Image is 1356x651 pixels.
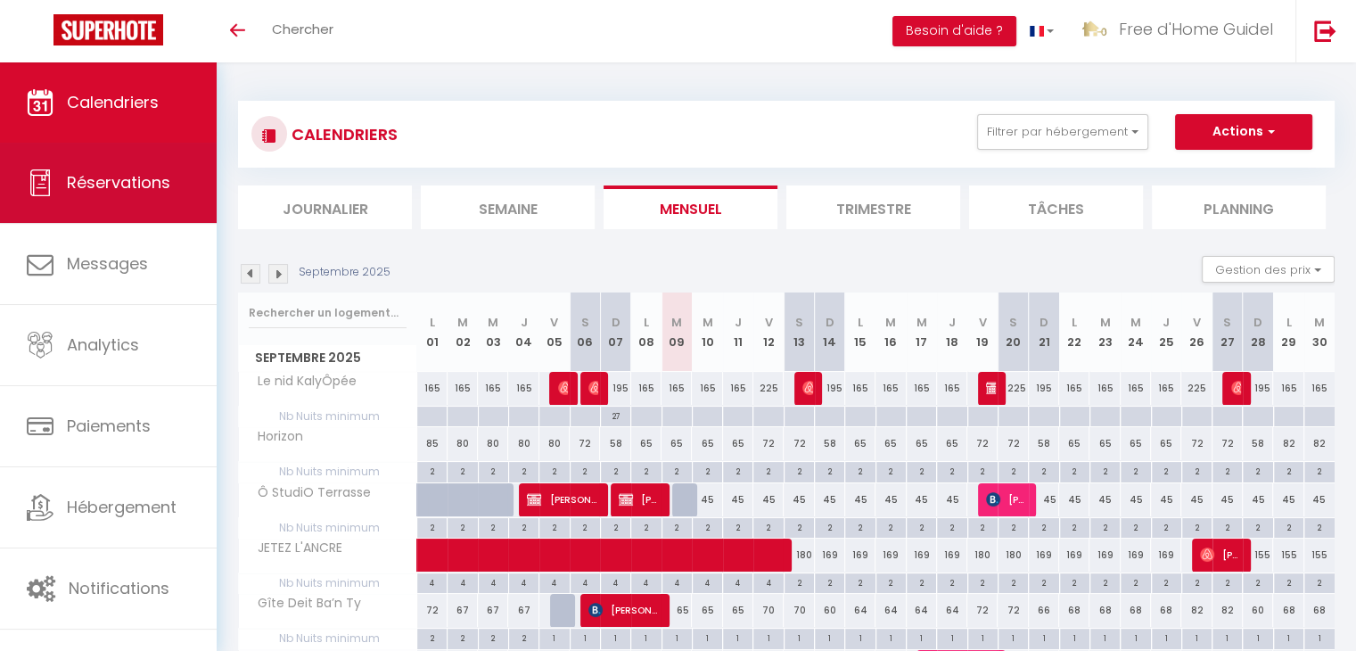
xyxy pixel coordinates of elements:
th: 19 [967,293,998,372]
div: 165 [478,372,508,405]
div: 45 [815,483,845,516]
div: 68 [1059,594,1089,627]
div: 165 [907,372,937,405]
div: 2 [1304,462,1335,479]
div: 45 [1151,483,1181,516]
th: 02 [448,293,478,372]
div: 80 [448,427,478,460]
abbr: L [644,314,649,331]
span: [PERSON_NAME] [588,593,659,627]
div: 180 [998,539,1028,572]
div: 2 [876,518,906,535]
abbr: L [1072,314,1077,331]
abbr: V [979,314,987,331]
div: 2 [662,462,692,479]
div: 195 [1029,372,1059,405]
div: 2 [1243,573,1272,590]
div: 4 [693,573,722,590]
div: 2 [1060,573,1089,590]
abbr: M [457,314,468,331]
div: 70 [753,594,784,627]
div: 65 [662,594,692,627]
div: 165 [1304,372,1335,405]
div: 45 [723,483,753,516]
div: 2 [1152,573,1181,590]
div: 2 [448,462,477,479]
th: 07 [600,293,630,372]
abbr: D [1040,314,1048,331]
div: 2 [845,573,875,590]
div: 4 [601,573,630,590]
div: 2 [753,462,783,479]
div: 4 [631,573,661,590]
img: ... [1081,16,1107,43]
div: 169 [1029,539,1059,572]
div: 65 [662,427,692,460]
div: 165 [692,372,722,405]
div: 169 [1121,539,1151,572]
div: 2 [999,462,1028,479]
th: 28 [1243,293,1273,372]
div: 2 [937,518,966,535]
div: 45 [937,483,967,516]
abbr: V [765,314,773,331]
abbr: S [795,314,803,331]
th: 29 [1273,293,1303,372]
div: 65 [875,427,906,460]
th: 08 [631,293,662,372]
div: 195 [600,372,630,405]
th: 23 [1089,293,1120,372]
div: 2 [1304,518,1335,535]
div: 60 [815,594,845,627]
div: 2 [723,518,752,535]
div: 2 [1121,462,1150,479]
div: 65 [723,594,753,627]
div: 165 [508,372,538,405]
div: 82 [1273,427,1303,460]
div: 80 [508,427,538,460]
div: 2 [571,518,600,535]
abbr: M [488,314,498,331]
div: 2 [876,573,906,590]
div: 2 [1304,573,1335,590]
div: 2 [1182,518,1212,535]
div: 80 [478,427,508,460]
div: 2 [968,462,998,479]
abbr: M [1314,314,1325,331]
div: 225 [1181,372,1212,405]
div: 45 [907,483,937,516]
span: Notifications [69,577,169,599]
th: 30 [1304,293,1335,372]
abbr: L [430,314,435,331]
div: 2 [1060,518,1089,535]
div: 72 [967,427,998,460]
th: 11 [723,293,753,372]
button: Ouvrir le widget de chat LiveChat [14,7,68,61]
div: 169 [1089,539,1120,572]
div: 45 [1273,483,1303,516]
div: 45 [845,483,875,516]
div: 2 [876,462,906,479]
div: 45 [784,483,814,516]
span: Hébergement [67,496,177,518]
div: 67 [478,594,508,627]
div: 45 [1029,483,1059,516]
div: 72 [967,594,998,627]
div: 72 [1212,427,1243,460]
div: 58 [1029,427,1059,460]
th: 26 [1181,293,1212,372]
div: 2 [1090,462,1120,479]
div: 72 [570,427,600,460]
div: 2 [509,462,538,479]
button: Filtrer par hébergement [977,114,1148,150]
div: 72 [784,427,814,460]
div: 4 [662,573,692,590]
li: Journalier [238,185,412,229]
li: Trimestre [786,185,960,229]
th: 06 [570,293,600,372]
div: 45 [1212,483,1243,516]
span: Gîte Deit Ba’n Ty [242,594,366,614]
div: 2 [785,518,814,535]
abbr: J [1163,314,1170,331]
span: Réservations [67,171,170,194]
